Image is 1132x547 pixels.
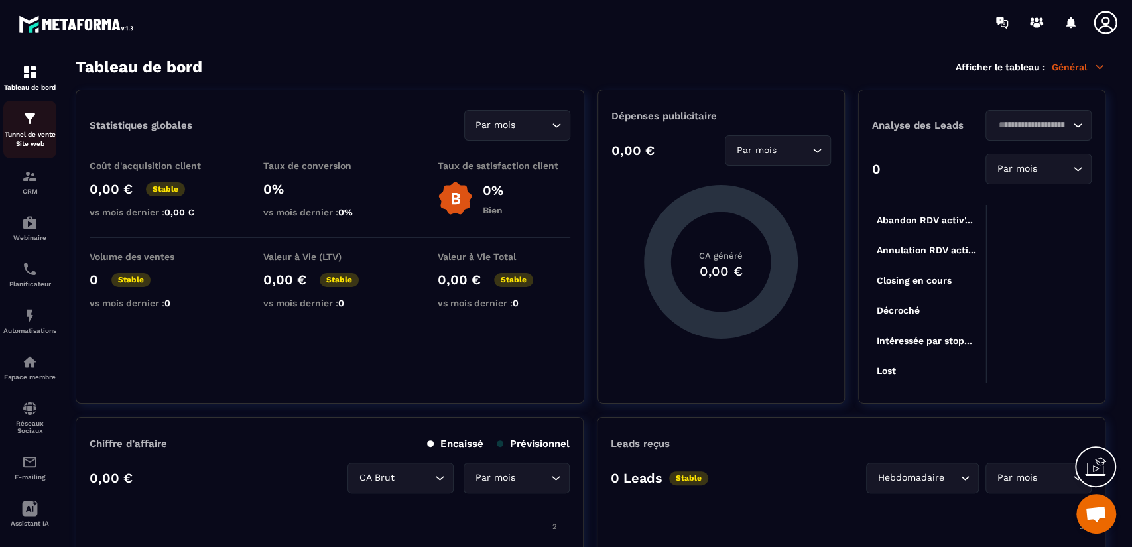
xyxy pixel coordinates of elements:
img: automations [22,308,38,324]
span: Par mois [994,471,1040,485]
div: Ouvrir le chat [1076,494,1116,534]
input: Search for option [519,118,548,133]
tspan: Intéressée par stop... [877,335,972,346]
span: Par mois [473,118,519,133]
tspan: 2 [552,522,556,531]
a: formationformationTunnel de vente Site web [3,101,56,158]
img: automations [22,215,38,231]
p: Réseaux Sociaux [3,420,56,434]
p: Planificateur [3,280,56,288]
p: 0,00 € [611,143,655,158]
p: Stable [494,273,533,287]
p: Stable [669,471,708,485]
img: b-badge-o.b3b20ee6.svg [438,181,473,216]
p: Bien [483,205,503,215]
p: Leads reçus [611,438,670,450]
input: Search for option [1040,471,1070,485]
p: E-mailing [3,473,56,481]
span: CA Brut [356,471,397,485]
span: Par mois [733,143,779,158]
tspan: Closing en cours [877,275,952,286]
tspan: Annulation RDV acti... [877,245,976,255]
tspan: Lost [877,365,896,376]
p: Dépenses publicitaire [611,110,831,122]
p: Taux de conversion [263,160,396,171]
p: Statistiques globales [90,119,192,131]
p: vs mois dernier : [438,298,570,308]
div: Search for option [985,110,1092,141]
div: Search for option [866,463,979,493]
a: formationformationTableau de bord [3,54,56,101]
p: Général [1052,61,1105,73]
p: Stable [111,273,151,287]
a: formationformationCRM [3,158,56,205]
p: 0,00 € [90,181,133,197]
div: Search for option [985,463,1092,493]
p: Afficher le tableau : [956,62,1045,72]
span: Par mois [994,162,1040,176]
tspan: Abandon RDV activ'... [877,215,973,225]
img: scheduler [22,261,38,277]
img: formation [22,168,38,184]
a: automationsautomationsEspace membre [3,344,56,391]
input: Search for option [1040,162,1070,176]
p: Taux de satisfaction client [438,160,570,171]
span: Hebdomadaire [875,471,947,485]
p: 0% [263,181,396,197]
p: 0 [90,272,98,288]
p: Valeur à Vie Total [438,251,570,262]
img: formation [22,111,38,127]
p: Tunnel de vente Site web [3,130,56,149]
p: Prévisionnel [497,438,570,450]
tspan: Décroché [877,305,920,316]
div: Search for option [347,463,454,493]
a: social-networksocial-networkRéseaux Sociaux [3,391,56,444]
a: emailemailE-mailing [3,444,56,491]
input: Search for option [994,118,1070,133]
p: Coût d'acquisition client [90,160,222,171]
p: 0,00 € [90,470,133,486]
p: Webinaire [3,234,56,241]
a: Assistant IA [3,491,56,537]
div: Search for option [464,463,570,493]
p: Automatisations [3,327,56,334]
div: Search for option [985,154,1092,184]
span: 0 [513,298,519,308]
p: vs mois dernier : [90,207,222,217]
img: automations [22,354,38,370]
div: Search for option [464,110,570,141]
p: Encaissé [427,438,483,450]
img: logo [19,12,138,36]
div: Search for option [725,135,831,166]
img: social-network [22,400,38,416]
p: vs mois dernier : [263,207,396,217]
img: formation [22,64,38,80]
p: Stable [146,182,185,196]
a: automationsautomationsWebinaire [3,205,56,251]
p: 0,00 € [263,272,306,288]
h3: Tableau de bord [76,58,202,76]
p: Valeur à Vie (LTV) [263,251,396,262]
a: schedulerschedulerPlanificateur [3,251,56,298]
a: automationsautomationsAutomatisations [3,298,56,344]
span: Par mois [472,471,518,485]
p: 0 [872,161,881,177]
p: vs mois dernier : [263,298,396,308]
p: Volume des ventes [90,251,222,262]
span: 0% [338,207,353,217]
p: Analyse des Leads [872,119,982,131]
p: 0,00 € [438,272,481,288]
span: 0 [164,298,170,308]
p: Espace membre [3,373,56,381]
p: Assistant IA [3,520,56,527]
span: 0,00 € [164,207,194,217]
input: Search for option [518,471,548,485]
input: Search for option [397,471,432,485]
p: Stable [320,273,359,287]
tspan: 2 [1080,522,1084,531]
p: Chiffre d’affaire [90,438,167,450]
p: 0% [483,182,503,198]
span: 0 [338,298,344,308]
p: vs mois dernier : [90,298,222,308]
img: email [22,454,38,470]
